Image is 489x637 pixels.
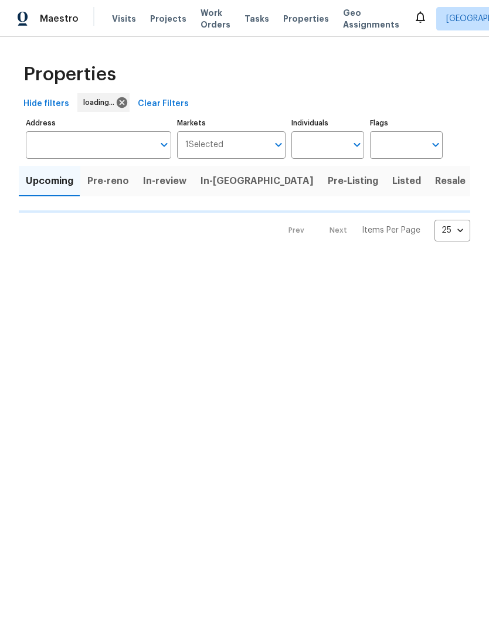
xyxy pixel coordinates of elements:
[83,97,119,108] span: loading...
[26,173,73,189] span: Upcoming
[201,173,314,189] span: In-[GEOGRAPHIC_DATA]
[427,137,444,153] button: Open
[343,7,399,30] span: Geo Assignments
[177,120,286,127] label: Markets
[133,93,193,115] button: Clear Filters
[87,173,129,189] span: Pre-reno
[362,224,420,236] p: Items Per Page
[40,13,79,25] span: Maestro
[283,13,329,25] span: Properties
[270,137,287,153] button: Open
[201,7,230,30] span: Work Orders
[23,69,116,80] span: Properties
[19,93,74,115] button: Hide filters
[244,15,269,23] span: Tasks
[150,13,186,25] span: Projects
[156,137,172,153] button: Open
[434,215,470,246] div: 25
[392,173,421,189] span: Listed
[349,137,365,153] button: Open
[277,220,470,241] nav: Pagination Navigation
[143,173,186,189] span: In-review
[77,93,130,112] div: loading...
[112,13,136,25] span: Visits
[26,120,171,127] label: Address
[291,120,364,127] label: Individuals
[185,140,223,150] span: 1 Selected
[435,173,466,189] span: Resale
[138,97,189,111] span: Clear Filters
[328,173,378,189] span: Pre-Listing
[370,120,443,127] label: Flags
[23,97,69,111] span: Hide filters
